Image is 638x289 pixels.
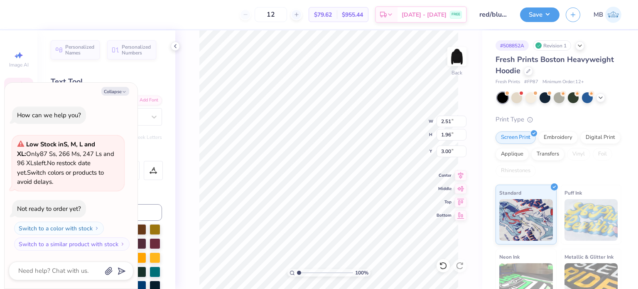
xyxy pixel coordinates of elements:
[437,199,452,205] span: Top
[65,44,95,56] span: Personalized Names
[594,7,621,23] a: MB
[496,79,520,86] span: Fresh Prints
[593,148,612,161] div: Foil
[314,10,332,19] span: $79.62
[452,69,462,77] div: Back
[496,165,536,177] div: Rhinestones
[355,269,368,277] span: 100 %
[473,6,514,23] input: Untitled Design
[9,62,29,68] span: Image AI
[437,212,452,218] span: Bottom
[17,140,114,186] span: Only 87 Ss, 266 Ms, 247 Ls and 96 XLs left. Switch colors or products to avoid delays.
[402,10,447,19] span: [DATE] - [DATE]
[129,96,162,105] div: Add Font
[580,131,621,144] div: Digital Print
[496,148,529,161] div: Applique
[437,186,452,192] span: Middle
[496,115,621,124] div: Print Type
[101,87,129,96] button: Collapse
[564,199,618,241] img: Puff Ink
[255,7,287,22] input: – –
[496,40,529,51] div: # 508852A
[17,159,91,177] span: No restock date yet.
[594,10,603,20] span: MB
[496,54,614,76] span: Fresh Prints Boston Heavyweight Hoodie
[605,7,621,23] img: Marianne Bagtang
[437,173,452,178] span: Center
[120,242,125,247] img: Switch to a similar product with stock
[452,12,460,17] span: FREE
[538,131,578,144] div: Embroidery
[122,44,151,56] span: Personalized Numbers
[17,205,81,213] div: Not ready to order yet?
[449,48,465,65] img: Back
[51,76,162,87] div: Text Tool
[564,252,613,261] span: Metallic & Glitter Ink
[17,111,81,119] div: How can we help you?
[542,79,584,86] span: Minimum Order: 12 +
[499,188,521,197] span: Standard
[342,10,363,19] span: $955.44
[520,7,559,22] button: Save
[533,40,571,51] div: Revision 1
[499,199,553,241] img: Standard
[564,188,582,197] span: Puff Ink
[17,140,95,158] strong: Low Stock in S, M, L and XL :
[531,148,564,161] div: Transfers
[14,237,130,251] button: Switch to a similar product with stock
[496,131,536,144] div: Screen Print
[94,226,99,231] img: Switch to a color with stock
[499,252,520,261] span: Neon Ink
[14,222,104,235] button: Switch to a color with stock
[524,79,538,86] span: # FP87
[567,148,590,161] div: Vinyl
